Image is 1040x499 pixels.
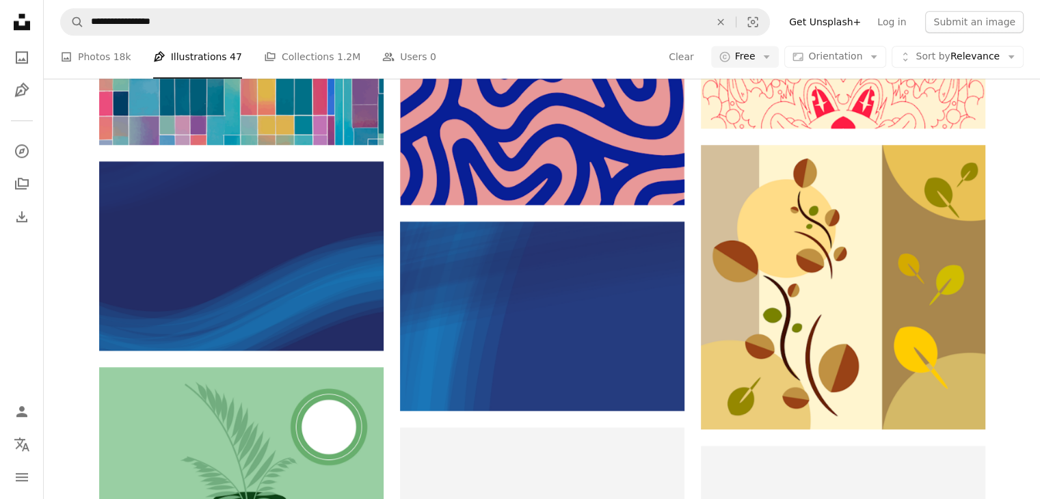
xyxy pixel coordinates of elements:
[784,46,886,68] button: Orientation
[8,398,36,425] a: Log in / Sign up
[892,46,1024,68] button: Sort byRelevance
[60,36,131,79] a: Photos 18k
[8,431,36,458] button: Language
[701,281,985,293] a: A picture of a tree with leaves on it
[869,11,914,33] a: Log in
[61,9,84,35] button: Search Unsplash
[99,249,384,262] a: A blue gradient with waves and shades.
[736,9,769,35] button: Visual search
[99,161,384,351] img: A blue gradient with waves and shades.
[8,77,36,104] a: Illustrations
[668,46,695,68] button: Clear
[114,50,131,65] span: 18k
[8,170,36,198] a: Collections
[916,51,950,62] span: Sort by
[400,310,684,322] a: Blue abstract background with blurry light streaks.
[781,11,869,33] a: Get Unsplash+
[8,8,36,38] a: Home — Unsplash
[8,137,36,165] a: Explore
[735,51,756,64] span: Free
[925,11,1024,33] button: Submit an image
[711,46,779,68] button: Free
[8,203,36,230] a: Download History
[808,51,862,62] span: Orientation
[400,221,684,411] img: Blue abstract background with blurry light streaks.
[706,9,736,35] button: Clear
[60,8,770,36] form: Find visuals sitewide
[8,44,36,71] a: Photos
[264,36,360,79] a: Collections 1.2M
[701,145,985,429] img: A picture of a tree with leaves on it
[916,51,1000,64] span: Relevance
[382,36,436,79] a: Users 0
[8,463,36,491] button: Menu
[430,50,436,65] span: 0
[337,50,360,65] span: 1.2M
